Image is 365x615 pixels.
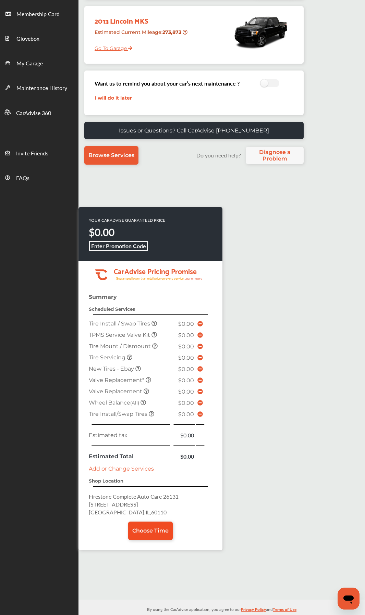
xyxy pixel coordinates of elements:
[95,79,240,87] h3: Want us to remind you about your car’s next maintenance ?
[89,492,179,500] span: Firestone Complete Auto Care 26131
[132,527,169,534] span: Choose Time
[0,1,78,26] a: Membership Card
[173,430,196,441] td: $0.00
[89,399,141,406] span: Wheel Balance
[173,451,196,462] td: $0.00
[0,75,78,100] a: Maintenance History
[89,366,135,372] span: New Tires - Ebay
[178,366,194,372] span: $0.00
[91,242,146,250] b: Enter Promotion Code
[89,225,114,239] strong: $0.00
[89,500,138,508] span: [STREET_ADDRESS]
[128,522,173,540] a: Choose Time
[87,430,173,441] td: Estimated tax
[89,332,151,338] span: TPMS Service Valve Kit
[87,451,173,462] td: Estimated Total
[116,276,184,281] tspan: Guaranteed lower than retail price on every service.
[119,127,269,134] p: Issues or Questions? Call CarAdvise [PHONE_NUMBER]
[114,265,197,277] tspan: CarAdvise Pricing Promise
[232,10,290,54] img: mobile_5724_st0640_046.jpg
[89,306,135,312] strong: Scheduled Services
[16,109,51,118] span: CarAdvise 360
[0,50,78,75] a: My Garage
[89,478,123,484] strong: Shop Location
[16,35,39,43] span: Glovebox
[89,26,190,44] div: Estimated Current Mileage :
[178,343,194,350] span: $0.00
[178,377,194,384] span: $0.00
[89,294,117,300] strong: Summary
[178,332,194,338] span: $0.00
[162,29,183,35] strong: 273,873
[16,84,67,93] span: Maintenance History
[89,40,132,53] a: Go To Garage
[178,400,194,406] span: $0.00
[78,605,365,613] p: By using the CarAdvise application, you agree to our and
[130,400,139,406] small: (All)
[89,217,165,223] p: YOUR CARADVISE GUARANTEED PRICE
[88,152,134,158] span: Browse Services
[89,10,190,26] div: 2013 Lincoln MKS
[84,122,304,139] a: Issues or Questions? Call CarAdvise [PHONE_NUMBER]
[249,149,300,162] span: Diagnose a Problem
[16,10,60,19] span: Membership Card
[89,411,149,417] span: Tire Install/Swap Tires
[338,588,360,610] iframe: Button to launch messaging window
[184,277,203,280] tspan: Learn more
[246,147,304,164] a: Diagnose a Problem
[89,343,152,349] span: Tire Mount / Dismount
[89,320,151,327] span: Tire Install / Swap Tires
[89,377,146,383] span: Valve Replacement*
[178,411,194,418] span: $0.00
[89,388,144,395] span: Valve Replacement
[16,59,43,68] span: My Garage
[89,465,154,472] a: Add or Change Services
[16,174,29,183] span: FAQs
[193,151,244,159] label: Do you need help?
[95,95,132,101] a: I will do it later
[89,354,127,361] span: Tire Servicing
[178,388,194,395] span: $0.00
[0,26,78,50] a: Glovebox
[89,508,167,516] span: [GEOGRAPHIC_DATA] , IL , 60110
[16,149,48,158] span: Invite Friends
[178,321,194,327] span: $0.00
[178,355,194,361] span: $0.00
[84,146,138,165] a: Browse Services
